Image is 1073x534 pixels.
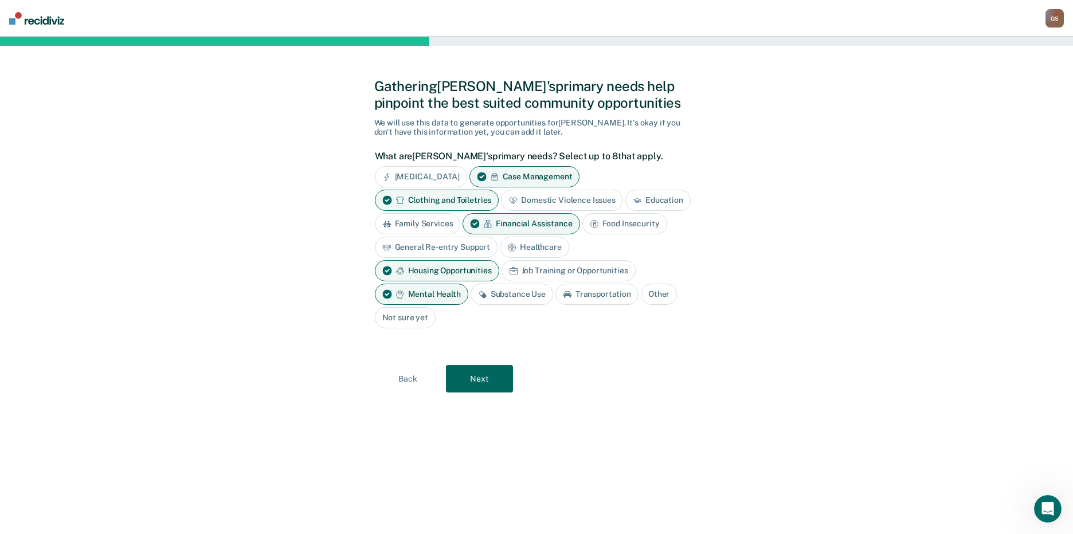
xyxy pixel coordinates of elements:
div: Case Management [469,166,580,187]
button: Back [374,365,441,392]
div: G S [1045,9,1064,28]
div: [MEDICAL_DATA] [375,166,467,187]
iframe: Intercom live chat [1034,495,1062,523]
div: Substance Use [471,284,553,305]
div: Family Services [375,213,461,234]
div: Healthcare [500,237,569,258]
div: Housing Opportunities [375,260,499,281]
div: Food Insecurity [582,213,667,234]
img: Recidiviz [9,12,64,25]
div: Mental Health [375,284,468,305]
button: GS [1045,9,1064,28]
div: Gathering [PERSON_NAME]'s primary needs help pinpoint the best suited community opportunities [374,78,699,111]
button: Next [446,365,513,392]
div: Education [625,190,691,211]
div: Job Training or Opportunities [502,260,636,281]
div: Other [641,284,677,305]
div: We will use this data to generate opportunities for [PERSON_NAME] . It's okay if you don't have t... [374,118,699,138]
label: What are [PERSON_NAME]'s primary needs? Select up to 8 that apply. [375,151,693,162]
div: Clothing and Toiletries [375,190,499,211]
div: General Re-entry Support [375,237,498,258]
div: Transportation [555,284,639,305]
div: Not sure yet [375,307,436,328]
div: Domestic Violence Issues [501,190,623,211]
div: Financial Assistance [463,213,579,234]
